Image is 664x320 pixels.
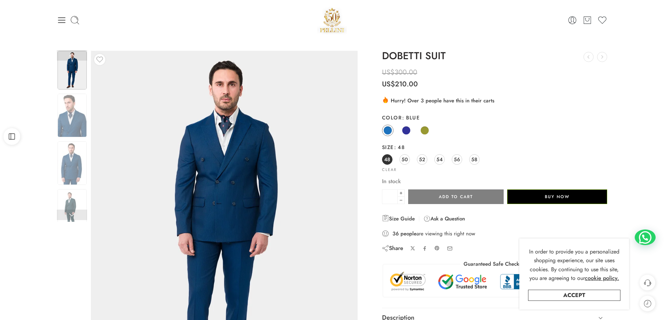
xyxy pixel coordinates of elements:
a: 48 [382,154,392,165]
a: Accept [528,290,620,301]
span: 52 [419,155,425,164]
a: Ask a Question [423,214,465,223]
div: are viewing this right now [382,230,608,237]
div: Hurry! Over 3 people have this in their carts [382,96,608,104]
img: Artboard 1-1 [58,94,87,137]
span: 48 [394,143,405,151]
label: Color [382,114,608,121]
a: Cart [582,15,592,25]
a: Email to your friends [447,245,453,251]
a: 52 [417,154,427,165]
div: Share [382,244,403,252]
span: 50 [402,155,408,164]
input: Product quantity [382,189,398,204]
strong: 36 [392,230,399,237]
a: 54 [434,154,445,165]
a: Share on X [410,246,415,251]
a: 58 [469,154,480,165]
a: Size Guide [382,214,415,223]
span: US$ [382,67,395,77]
span: 48 [384,155,390,164]
img: Artboard 1-1 [58,189,87,233]
a: Wishlist [597,15,607,25]
a: 56 [452,154,462,165]
strong: people [400,230,417,237]
span: 58 [471,155,477,164]
img: Artboard 1-1 [58,51,87,89]
a: Login / Register [567,15,577,25]
img: Trust [388,271,601,292]
a: cookie policy. [585,274,619,283]
a: Clear options [382,168,397,172]
a: Share on Facebook [422,246,427,251]
a: Pellini - [317,5,347,35]
img: Pellini [317,5,347,35]
span: 54 [436,155,443,164]
span: US$ [382,79,395,89]
span: Blue [402,114,420,121]
span: 56 [454,155,460,164]
h1: DOBETTI SUIT [382,50,608,62]
legend: Guaranteed Safe Checkout [460,260,529,268]
span: In order to provide you a personalized shopping experience, our site uses cookies. By continuing ... [529,248,619,282]
button: Buy Now [507,189,607,204]
p: In stock [382,177,608,186]
button: Add to cart [408,189,504,204]
bdi: 300.00 [382,67,417,77]
label: Size [382,144,608,151]
a: 50 [399,154,410,165]
bdi: 210.00 [382,79,418,89]
a: Pin on Pinterest [434,245,440,251]
img: Artboard 1-1 [58,141,87,185]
